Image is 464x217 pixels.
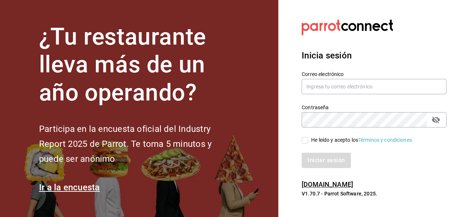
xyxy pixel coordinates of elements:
h2: Participa en la encuesta oficial del Industry Report 2025 de Parrot. Te toma 5 minutos y puede se... [39,122,236,166]
a: Ir a la encuesta [39,182,100,193]
h1: ¿Tu restaurante lleva más de un año operando? [39,23,236,107]
h3: Inicia sesión [302,49,446,62]
input: Ingresa tu correo electrónico [302,79,446,94]
button: passwordField [430,114,442,126]
label: Contraseña [302,104,446,110]
p: V1.70.7 - Parrot Software, 2025. [302,190,446,197]
a: [DOMAIN_NAME] [302,180,353,188]
label: Correo electrónico [302,71,446,76]
a: Términos y condiciones. [358,137,413,143]
div: He leído y acepto los [311,136,413,144]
